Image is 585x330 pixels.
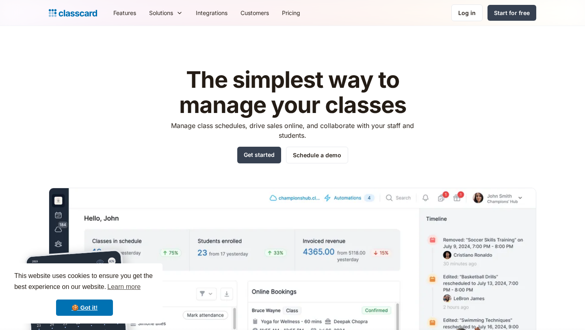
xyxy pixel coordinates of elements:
p: Manage class schedules, drive sales online, and collaborate with your staff and students. [164,121,422,140]
div: Log in [458,9,476,17]
h1: The simplest way to manage your classes [164,67,422,117]
a: Customers [234,4,275,22]
a: Features [107,4,143,22]
div: Solutions [149,9,173,17]
a: learn more about cookies [106,281,142,293]
a: home [49,7,97,19]
a: Get started [237,147,281,163]
a: Pricing [275,4,307,22]
a: Log in [451,4,483,21]
a: Integrations [189,4,234,22]
a: Start for free [487,5,536,21]
div: cookieconsent [6,263,162,323]
div: Solutions [143,4,189,22]
div: Start for free [494,9,530,17]
a: Schedule a demo [286,147,348,163]
a: dismiss cookie message [56,300,113,316]
span: This website uses cookies to ensure you get the best experience on our website. [14,271,155,293]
